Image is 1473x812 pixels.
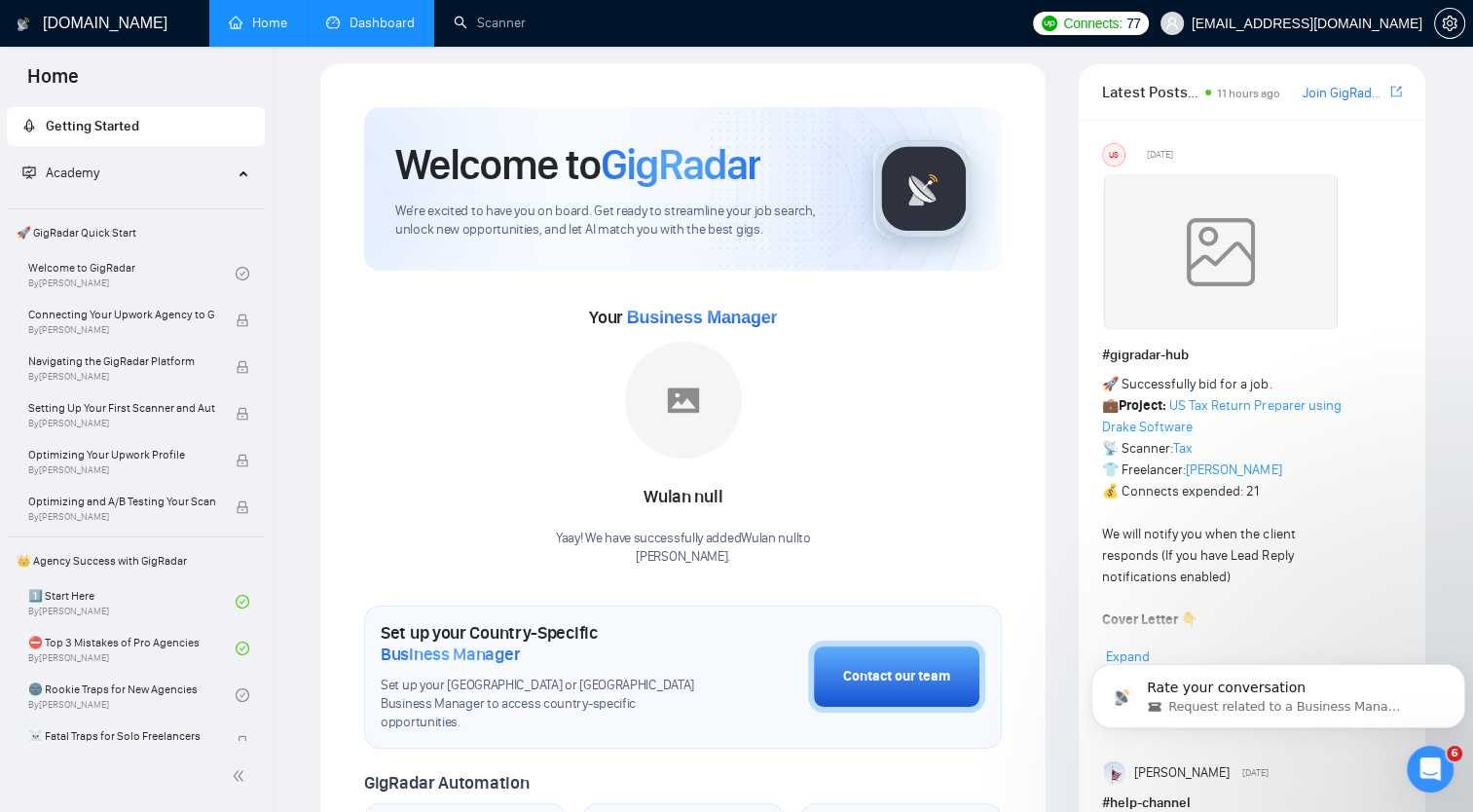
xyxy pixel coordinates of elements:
a: Tax [1173,440,1193,457]
span: lock [236,735,249,749]
span: [DATE] [1242,764,1269,782]
img: logo [17,9,30,40]
span: Business Manager [627,308,777,327]
button: setting [1434,8,1465,39]
a: ⛔ Top 3 Mistakes of Pro AgenciesBy[PERSON_NAME] [28,627,236,670]
span: [DATE] [1147,146,1173,164]
span: lock [236,454,249,467]
span: Navigating the GigRadar Platform [28,351,215,371]
span: check-circle [236,642,249,655]
span: 🚀 GigRadar Quick Start [9,213,263,252]
span: lock [236,314,249,327]
a: searchScanner [454,15,526,31]
span: user [1165,17,1179,30]
li: Getting Started [7,107,265,146]
div: Wulan null [556,481,811,514]
span: double-left [232,766,251,786]
strong: Cover Letter 👇 [1102,611,1197,628]
div: Contact our team [843,666,950,687]
span: GigRadar [601,138,760,191]
span: [PERSON_NAME] [1134,762,1230,784]
span: check-circle [236,688,249,702]
img: upwork-logo.png [1042,16,1057,31]
iframe: Intercom notifications message [1084,623,1473,759]
span: check-circle [236,267,249,280]
span: Set up your [GEOGRAPHIC_DATA] or [GEOGRAPHIC_DATA] Business Manager to access country-specific op... [381,677,711,732]
span: By [PERSON_NAME] [28,418,215,429]
img: Anisuzzaman Khan [1104,761,1127,785]
span: Connects: [1063,13,1122,34]
span: GigRadar Automation [364,772,529,794]
a: homeHome [229,15,287,31]
a: US Tax Return Preparer using Drake Software [1102,397,1341,435]
span: By [PERSON_NAME] [28,464,215,476]
span: Academy [22,165,99,181]
h1: Set up your Country-Specific [381,622,711,665]
a: Join GigRadar Slack Community [1302,83,1386,104]
span: By [PERSON_NAME] [28,511,215,523]
span: Home [12,62,94,103]
h1: Welcome to [395,138,760,191]
span: 👑 Agency Success with GigRadar [9,541,263,580]
span: By [PERSON_NAME] [28,324,215,336]
span: Setting Up Your First Scanner and Auto-Bidder [28,398,215,418]
span: rocket [22,119,36,132]
span: 77 [1126,13,1141,34]
strong: Project: [1119,397,1166,414]
span: Business Manager [381,644,520,665]
iframe: Intercom live chat [1407,746,1454,793]
span: fund-projection-screen [22,166,36,179]
span: Getting Started [46,118,139,134]
a: Welcome to GigRadarBy[PERSON_NAME] [28,252,236,295]
div: Yaay! We have successfully added Wulan null to [556,530,811,567]
span: Your [589,307,777,328]
a: setting [1434,16,1465,31]
button: Contact our team [808,641,985,713]
p: [PERSON_NAME] . [556,548,811,567]
a: [PERSON_NAME] [1186,461,1281,478]
a: export [1390,83,1402,101]
span: ☠️ Fatal Traps for Solo Freelancers [28,726,215,746]
div: US [1103,144,1124,166]
span: Academy [46,165,99,181]
img: placeholder.png [625,342,742,459]
span: check-circle [236,595,249,609]
span: lock [236,500,249,514]
span: Latest Posts from the GigRadar Community [1102,80,1199,104]
span: Connecting Your Upwork Agency to GigRadar [28,305,215,324]
span: lock [236,407,249,421]
a: dashboardDashboard [326,15,415,31]
span: By [PERSON_NAME] [28,371,215,383]
span: Optimizing Your Upwork Profile [28,445,215,464]
span: 11 hours ago [1217,87,1280,100]
a: 1️⃣ Start HereBy[PERSON_NAME] [28,580,236,623]
span: 6 [1447,746,1462,761]
span: lock [236,360,249,374]
span: export [1390,84,1402,99]
h1: # gigradar-hub [1102,345,1402,366]
span: We're excited to have you on board. Get ready to streamline your job search, unlock new opportuni... [395,203,842,240]
img: weqQh+iSagEgQAAAABJRU5ErkJggg== [1104,174,1338,330]
span: setting [1435,16,1464,31]
img: gigradar-logo.png [875,140,973,238]
a: 🌚 Rookie Traps for New AgenciesBy[PERSON_NAME] [28,674,236,717]
span: Optimizing and A/B Testing Your Scanner for Better Results [28,492,215,511]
